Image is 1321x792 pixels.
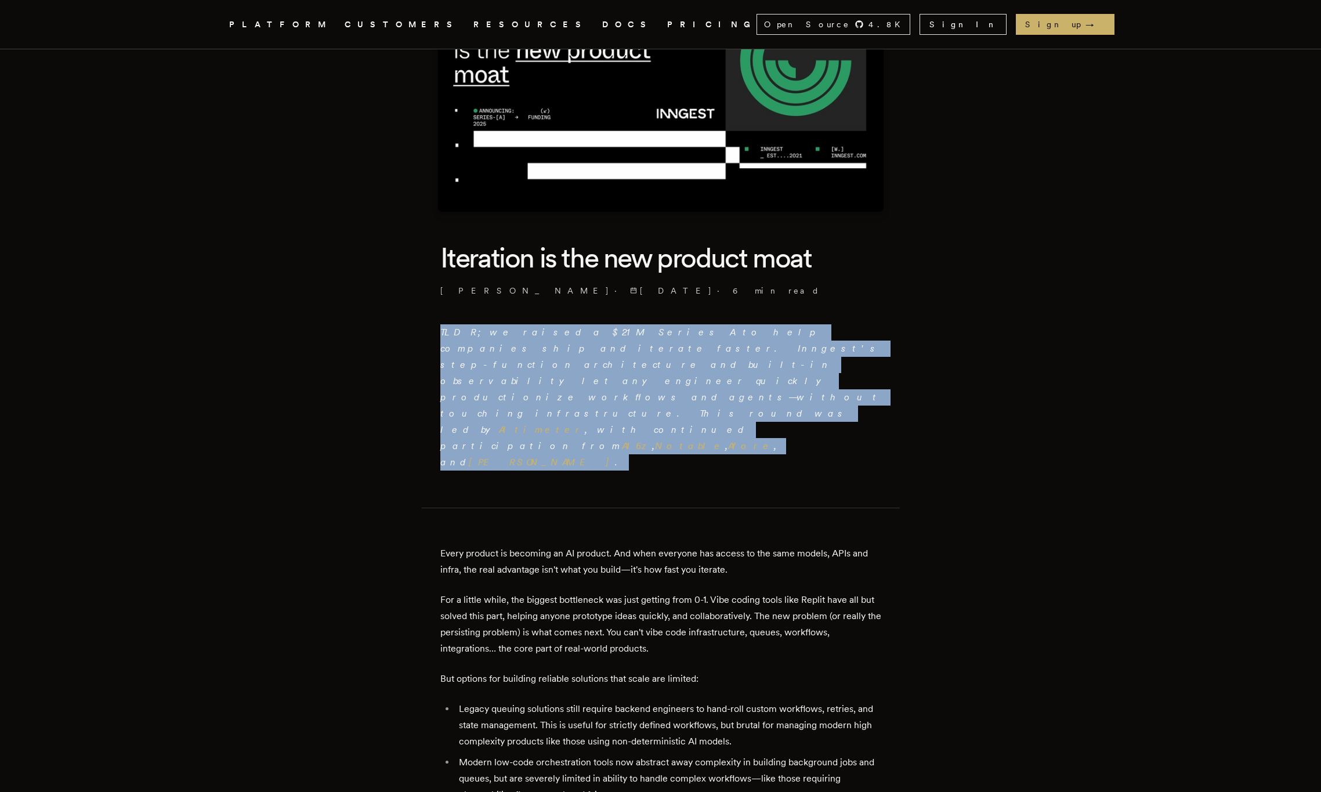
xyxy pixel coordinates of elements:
[667,17,757,32] a: PRICING
[630,285,712,296] span: [DATE]
[440,671,881,687] p: But options for building reliable solutions that scale are limited:
[602,17,653,32] a: DOCS
[440,285,610,296] a: [PERSON_NAME]
[499,424,585,435] a: Altimeter
[764,19,850,30] span: Open Source
[440,327,881,468] em: TLDR; we raised a $21M Series A to help companies ship and iterate faster. Inngest's step-functio...
[1016,14,1114,35] a: Sign up
[920,14,1007,35] a: Sign In
[345,17,459,32] a: CUSTOMERS
[1085,19,1105,30] span: →
[440,285,881,296] p: · ·
[655,440,725,451] a: Notable
[440,592,881,657] p: For a little while, the biggest bottleneck was just getting from 0-1. Vibe coding tools like Repl...
[728,440,774,451] a: Afore
[455,701,881,750] li: Legacy queuing solutions still require backend engineers to hand-roll custom workflows, retries, ...
[473,17,588,32] button: RESOURCES
[469,457,615,468] a: [PERSON_NAME]
[868,19,907,30] span: 4.8 K
[733,285,820,296] span: 6 min read
[440,545,881,578] p: Every product is becoming an AI product. And when everyone has access to the same models, APIs an...
[229,17,331,32] button: PLATFORM
[622,440,652,451] a: A16z
[440,240,881,276] h1: Iteration is the new product moat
